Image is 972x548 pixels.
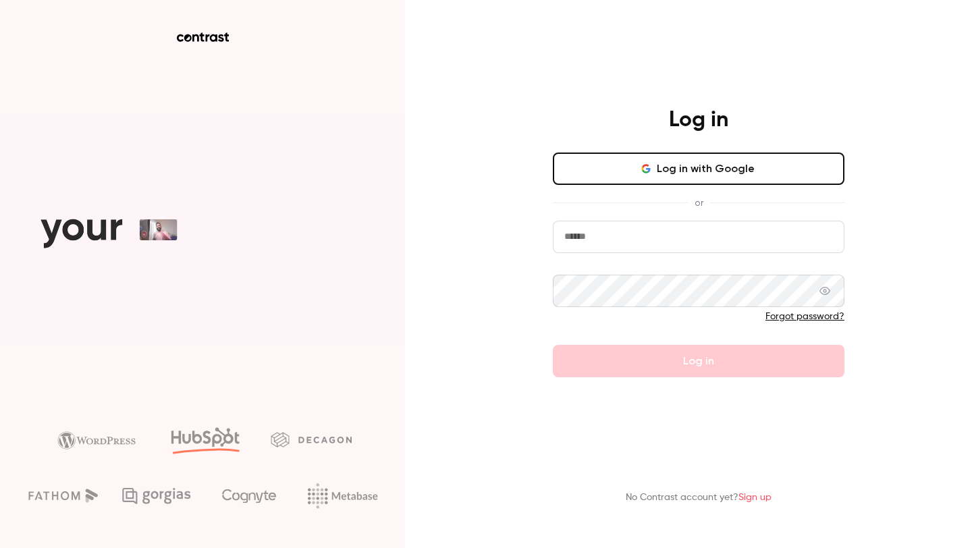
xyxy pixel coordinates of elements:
h4: Log in [669,107,728,134]
span: or [688,196,710,210]
img: decagon [271,432,352,447]
a: Sign up [738,493,772,502]
p: No Contrast account yet? [626,491,772,505]
button: Log in with Google [553,153,844,185]
a: Forgot password? [765,312,844,321]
